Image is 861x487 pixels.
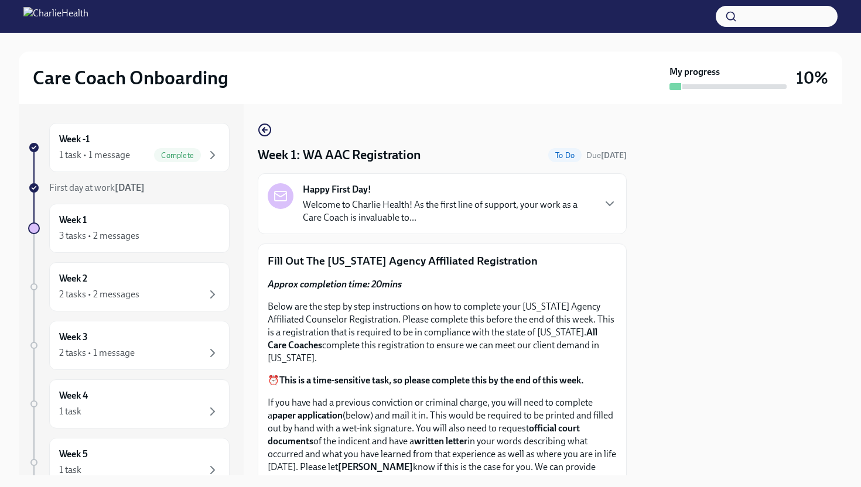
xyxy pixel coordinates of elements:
strong: All Care Coaches [268,327,597,351]
h4: Week 1: WA AAC Registration [258,146,421,164]
a: Week 32 tasks • 1 message [28,321,230,370]
span: Complete [154,151,201,160]
h6: Week 4 [59,389,88,402]
strong: paper application [272,410,343,421]
h2: Care Coach Onboarding [33,66,228,90]
p: Welcome to Charlie Health! As the first line of support, your work as a Care Coach is invaluable ... [303,198,593,224]
div: 3 tasks • 2 messages [59,229,139,242]
img: CharlieHealth [23,7,88,26]
p: Below are the step by step instructions on how to complete your [US_STATE] Agency Affiliated Coun... [268,300,617,365]
span: Due [586,150,627,160]
div: 1 task [59,405,81,418]
strong: written letter [414,435,467,447]
strong: [DATE] [601,150,627,160]
div: 1 task [59,464,81,476]
h6: Week 2 [59,272,87,285]
h6: Week 5 [59,448,88,461]
p: Fill Out The [US_STATE] Agency Affiliated Registration [268,253,617,269]
strong: This is a time-sensitive task, so please complete this by the end of this week. [279,375,584,386]
a: Week 13 tasks • 2 messages [28,204,230,253]
span: First day at work [49,182,145,193]
strong: My progress [669,66,720,78]
h6: Week -1 [59,133,90,146]
a: Week -11 task • 1 messageComplete [28,123,230,172]
a: Week 41 task [28,379,230,428]
a: First day at work[DATE] [28,181,230,194]
span: August 23rd, 2025 10:00 [586,150,627,161]
h3: 10% [796,67,828,88]
h6: Week 1 [59,214,87,227]
p: ⏰ [268,374,617,387]
div: 2 tasks • 2 messages [59,288,139,301]
strong: Approx completion time: 20mins [268,279,402,290]
strong: [DATE] [115,182,145,193]
a: Week 51 task [28,438,230,487]
strong: Happy First Day! [303,183,371,196]
strong: official court documents [268,423,580,447]
h6: Week 3 [59,331,88,344]
div: 1 task • 1 message [59,149,130,162]
strong: [PERSON_NAME] [338,461,413,472]
p: If you have had a previous conviction or criminal charge, you will need to complete a (below) and... [268,396,617,486]
span: To Do [548,151,582,160]
div: 2 tasks • 1 message [59,347,135,359]
a: Week 22 tasks • 2 messages [28,262,230,311]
